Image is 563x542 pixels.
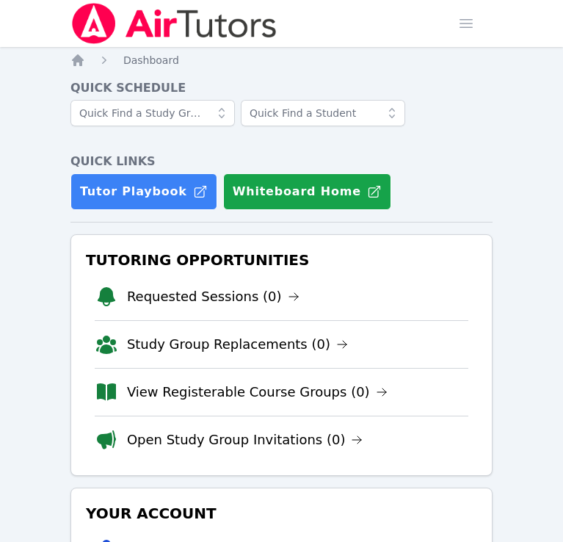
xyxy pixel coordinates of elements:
[127,382,388,402] a: View Registerable Course Groups (0)
[70,173,217,210] a: Tutor Playbook
[70,53,493,68] nav: Breadcrumb
[127,334,348,355] a: Study Group Replacements (0)
[70,100,235,126] input: Quick Find a Study Group
[123,54,179,66] span: Dashboard
[70,153,493,170] h4: Quick Links
[223,173,391,210] button: Whiteboard Home
[123,53,179,68] a: Dashboard
[70,79,493,97] h4: Quick Schedule
[241,100,405,126] input: Quick Find a Student
[127,286,299,307] a: Requested Sessions (0)
[83,500,480,527] h3: Your Account
[127,430,363,450] a: Open Study Group Invitations (0)
[70,3,278,44] img: Air Tutors
[83,247,480,273] h3: Tutoring Opportunities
